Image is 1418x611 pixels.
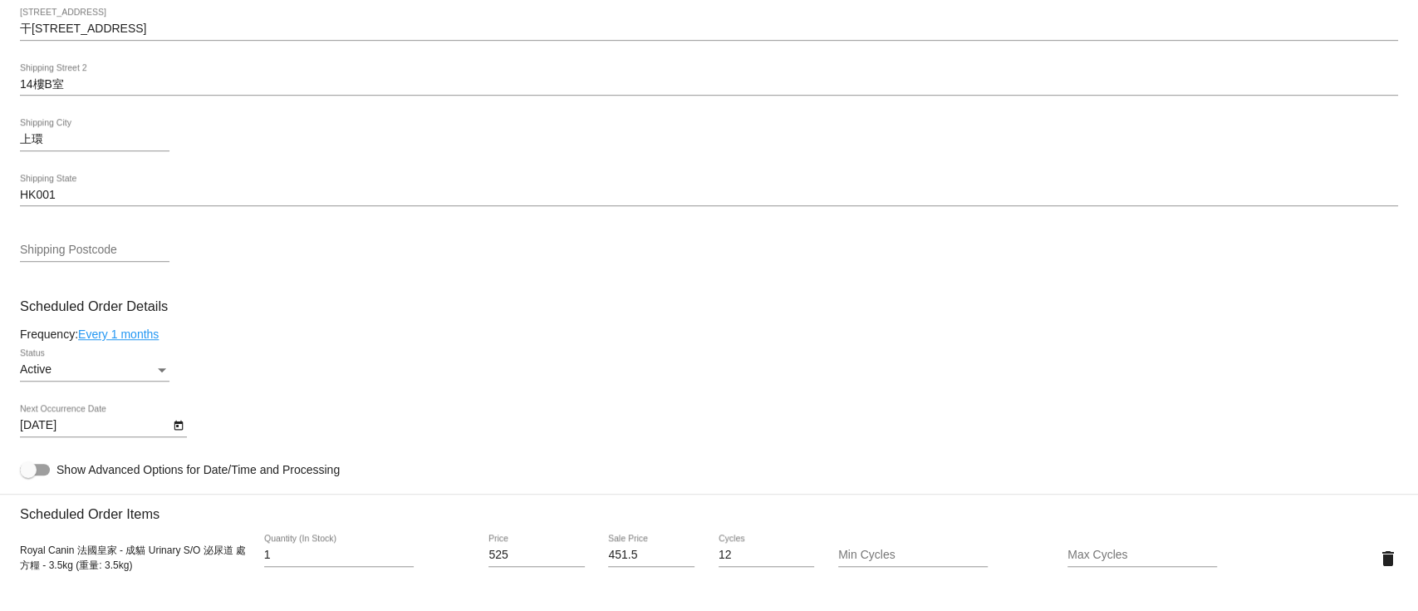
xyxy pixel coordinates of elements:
span: Show Advanced Options for Date/Time and Processing [56,461,340,478]
input: Sale Price [608,549,694,562]
input: Shipping State [20,189,1398,202]
input: Shipping Street 1 [20,22,1398,36]
input: Price [488,549,584,562]
span: Royal Canin 法國皇家 - 成貓 Urinary S/O 泌尿道 處方糧 - 3.5kg (重量: 3.5kg) [20,544,246,571]
button: Open calendar [169,416,187,433]
mat-icon: delete [1378,549,1398,569]
div: Frequency: [20,328,1398,341]
input: Shipping City [20,133,169,146]
input: Quantity (In Stock) [264,549,414,562]
input: Next Occurrence Date [20,419,169,432]
mat-select: Status [20,363,169,377]
input: Cycles [719,549,814,562]
input: Shipping Postcode [20,244,169,257]
input: Max Cycles [1067,549,1217,562]
h3: Scheduled Order Details [20,298,1398,314]
input: Shipping Street 2 [20,78,1398,91]
h3: Scheduled Order Items [20,494,1398,522]
input: Min Cycles [838,549,988,562]
span: Active [20,362,52,376]
a: Every 1 months [78,328,159,341]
